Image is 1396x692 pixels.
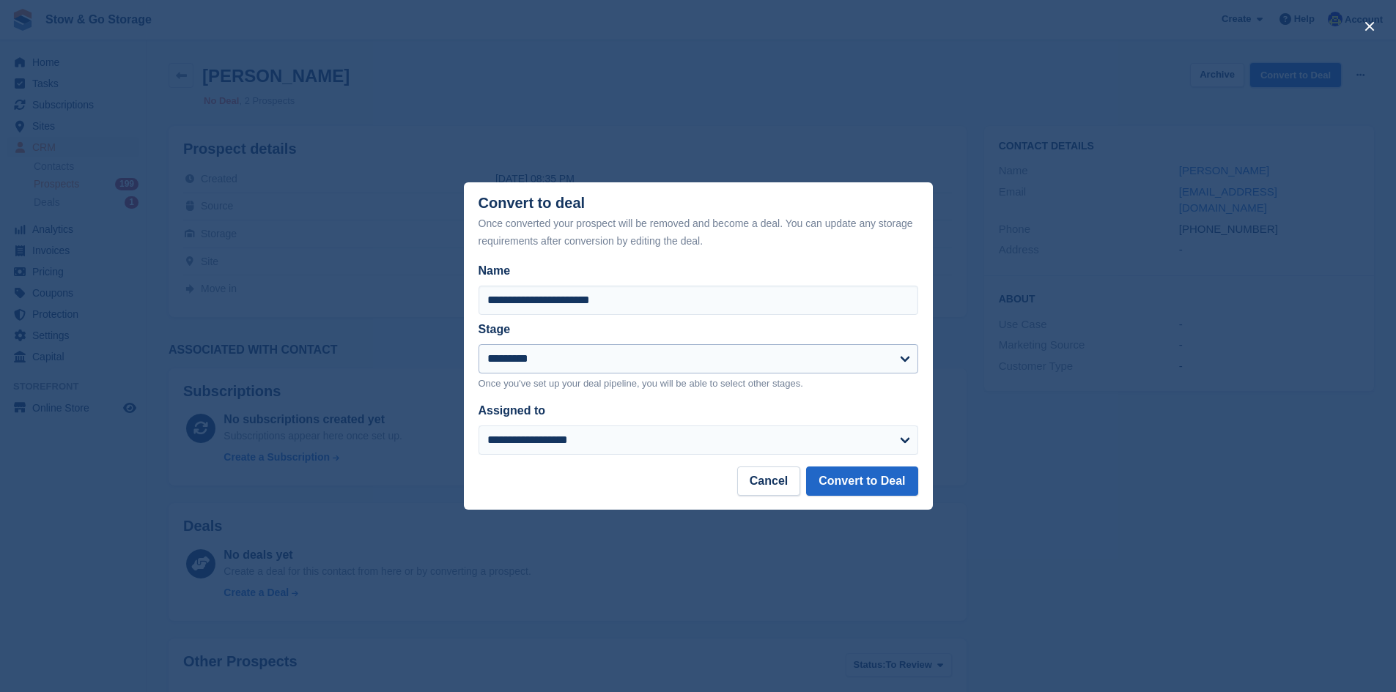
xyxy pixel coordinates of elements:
[806,466,917,496] button: Convert to Deal
[737,466,800,496] button: Cancel
[479,215,918,250] div: Once converted your prospect will be removed and become a deal. You can update any storage requir...
[479,262,918,280] label: Name
[479,195,918,250] div: Convert to deal
[479,323,511,335] label: Stage
[1358,15,1381,38] button: close
[479,376,918,391] p: Once you've set up your deal pipeline, you will be able to select other stages.
[479,404,546,417] label: Assigned to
